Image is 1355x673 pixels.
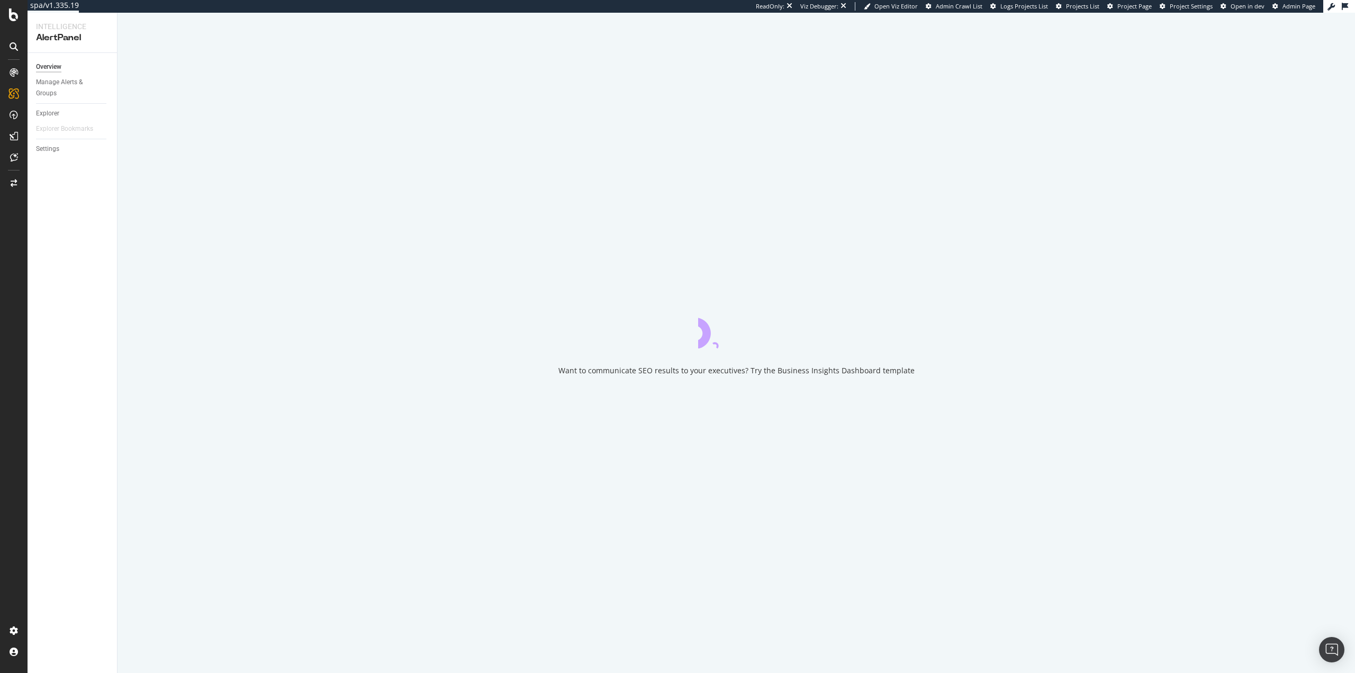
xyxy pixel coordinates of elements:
[36,108,110,119] a: Explorer
[1282,2,1315,10] span: Admin Page
[36,108,59,119] div: Explorer
[1160,2,1213,11] a: Project Settings
[1221,2,1264,11] a: Open in dev
[874,2,918,10] span: Open Viz Editor
[926,2,982,11] a: Admin Crawl List
[1117,2,1152,10] span: Project Page
[36,123,93,134] div: Explorer Bookmarks
[698,310,774,348] div: animation
[1231,2,1264,10] span: Open in dev
[990,2,1048,11] a: Logs Projects List
[756,2,784,11] div: ReadOnly:
[800,2,838,11] div: Viz Debugger:
[36,32,109,44] div: AlertPanel
[36,61,110,73] a: Overview
[558,365,915,376] div: Want to communicate SEO results to your executives? Try the Business Insights Dashboard template
[1272,2,1315,11] a: Admin Page
[1170,2,1213,10] span: Project Settings
[1066,2,1099,10] span: Projects List
[936,2,982,10] span: Admin Crawl List
[36,61,61,73] div: Overview
[1000,2,1048,10] span: Logs Projects List
[1319,637,1344,662] div: Open Intercom Messenger
[36,21,109,32] div: Intelligence
[36,77,110,99] a: Manage Alerts & Groups
[36,123,104,134] a: Explorer Bookmarks
[864,2,918,11] a: Open Viz Editor
[1056,2,1099,11] a: Projects List
[1107,2,1152,11] a: Project Page
[36,143,110,155] a: Settings
[36,143,59,155] div: Settings
[36,77,100,99] div: Manage Alerts & Groups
